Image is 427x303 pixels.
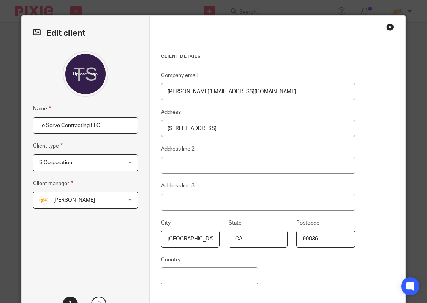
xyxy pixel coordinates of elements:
[161,182,195,190] label: Address line 3
[39,160,72,165] span: S Corporation
[161,256,180,264] label: Country
[161,53,355,60] h3: Client details
[53,198,95,203] span: [PERSON_NAME]
[161,219,171,227] label: City
[33,179,73,188] label: Client manager
[229,219,242,227] label: State
[33,141,63,150] label: Client type
[33,104,51,113] label: Name
[296,219,319,227] label: Postcode
[161,145,195,153] label: Address line 2
[386,23,394,31] div: Close this dialog window
[161,72,198,79] label: Company email
[161,108,181,116] label: Address
[39,196,48,205] img: siteIcon.png
[33,27,138,40] h2: Edit client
